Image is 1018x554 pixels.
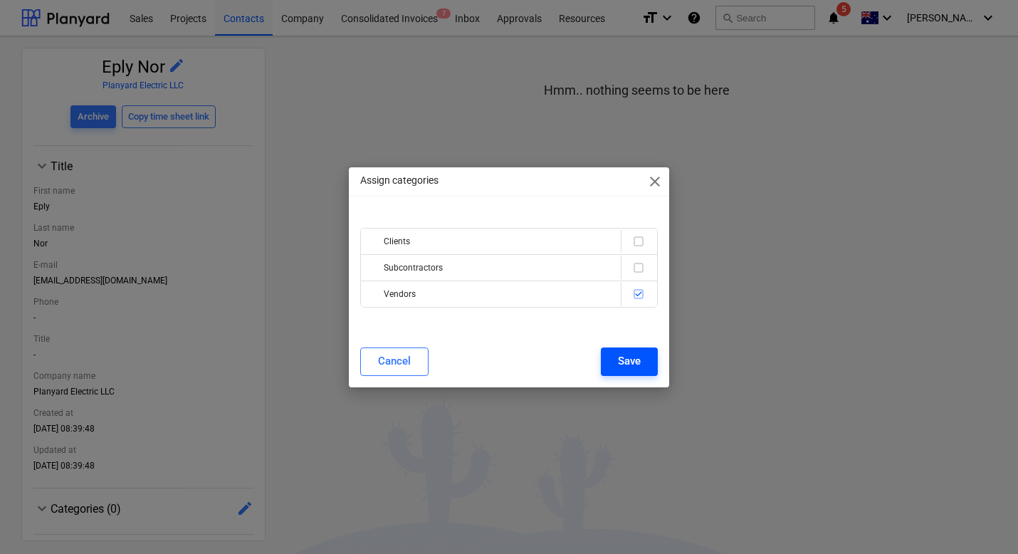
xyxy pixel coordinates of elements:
div: Cancel [378,352,411,370]
span: close [646,173,663,190]
iframe: Chat Widget [947,486,1018,554]
div: Subcontractors [384,256,615,279]
button: Cancel [360,347,429,376]
p: Assign categories [360,173,439,188]
div: Clients [384,230,615,253]
div: Save [618,352,641,370]
div: Vendors [384,283,615,305]
button: Save [601,347,658,376]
